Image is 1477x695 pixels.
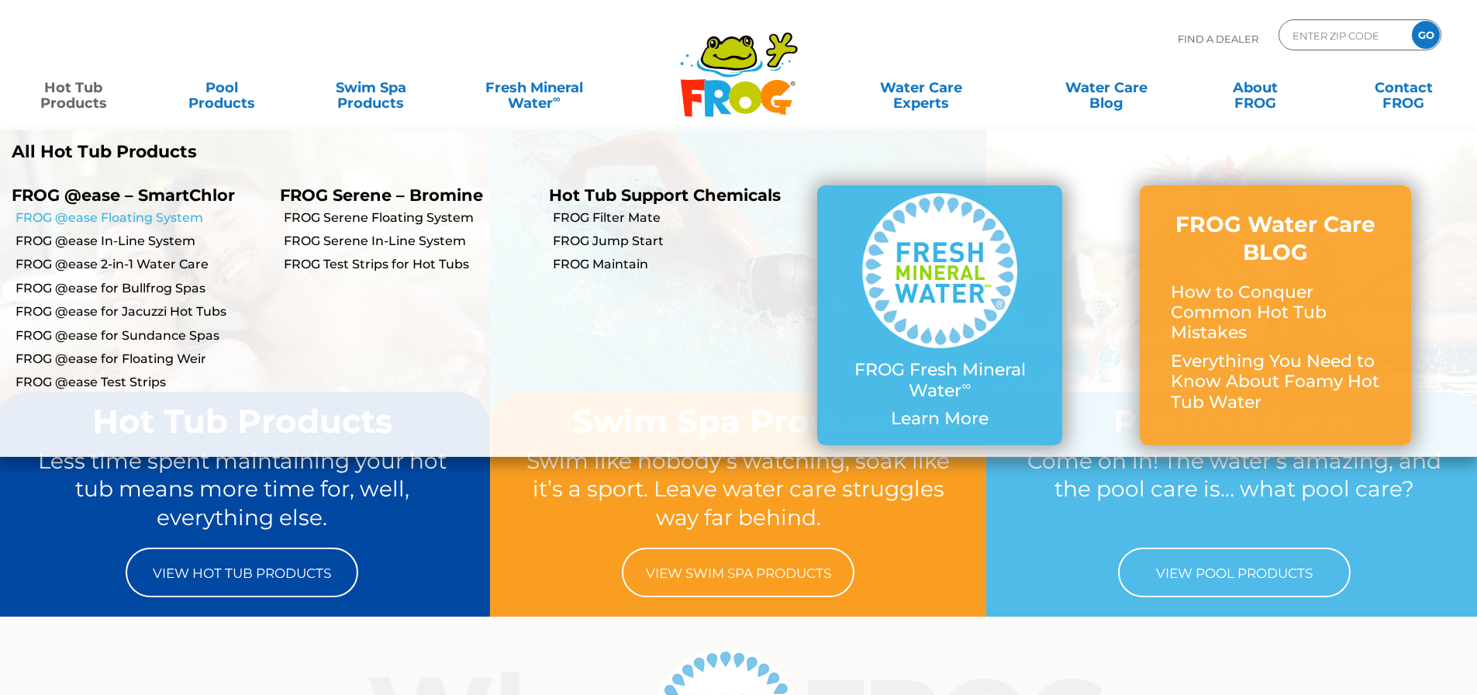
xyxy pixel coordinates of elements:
[16,280,268,297] a: FROG @ease for Bullfrog Spas
[126,548,358,597] a: View Hot Tub Products
[622,548,854,597] a: View Swim Spa Products
[848,409,1031,429] p: Learn More
[280,185,525,205] p: FROG Serene – Bromine
[553,92,561,105] sup: ∞
[553,256,806,273] a: FROG Maintain
[16,72,131,103] a: Hot TubProducts
[16,303,268,320] a: FROG @ease for Jacuzzi Hot Tubs
[961,378,971,393] sup: ∞
[164,72,280,103] a: PoolProducts
[1048,72,1164,103] a: Water CareBlog
[461,72,606,103] a: Fresh MineralWater∞
[1171,210,1380,267] h3: FROG Water Care BLOG
[1178,19,1258,58] p: Find A Dealer
[284,233,537,250] a: FROG Serene In-Line System
[1291,24,1396,47] input: Zip Code Form
[848,360,1031,401] p: FROG Fresh Mineral Water
[1197,72,1313,103] a: AboutFROG
[549,185,794,205] p: Hot Tub Support Chemicals
[12,185,257,205] p: FROG @ease – SmartChlor
[313,72,429,103] a: Swim SpaProducts
[16,256,268,273] a: FROG @ease 2-in-1 Water Care
[1016,447,1453,532] p: Come on in! The water’s amazing, and the pool care is… what pool care?
[1171,282,1380,344] p: How to Conquer Common Hot Tub Mistakes
[12,142,727,162] a: All Hot Tub Products
[1346,72,1461,103] a: ContactFROG
[827,72,1015,103] a: Water CareExperts
[1118,548,1351,597] a: View Pool Products
[16,351,268,368] a: FROG @ease for Floating Weir
[16,327,268,344] a: FROG @ease for Sundance Spas
[16,233,268,250] a: FROG @ease In-Line System
[16,209,268,226] a: FROG @ease Floating System
[284,209,537,226] a: FROG Serene Floating System
[24,447,461,532] p: Less time spent maintaining your hot tub means more time for, well, everything else.
[16,374,268,391] a: FROG @ease Test Strips
[553,233,806,250] a: FROG Jump Start
[519,447,957,532] p: Swim like nobody’s watching, soak like it’s a sport. Leave water care struggles way far behind.
[848,193,1031,437] a: FROG Fresh Mineral Water∞ Learn More
[553,209,806,226] a: FROG Filter Mate
[1171,210,1380,420] a: FROG Water Care BLOG How to Conquer Common Hot Tub Mistakes Everything You Need to Know About Foa...
[284,256,537,273] a: FROG Test Strips for Hot Tubs
[1412,21,1440,49] input: GO
[1171,351,1380,413] p: Everything You Need to Know About Foamy Hot Tub Water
